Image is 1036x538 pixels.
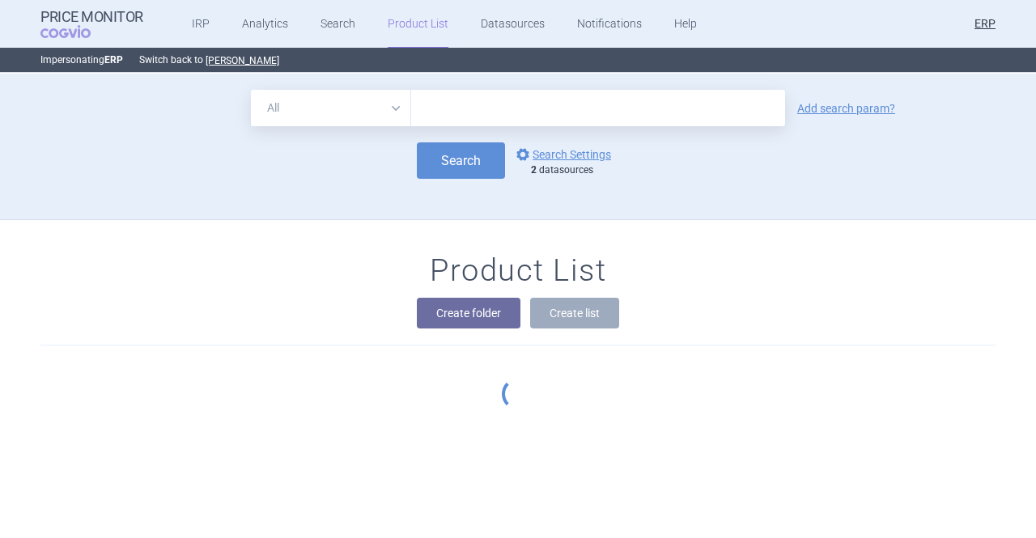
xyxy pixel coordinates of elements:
button: [PERSON_NAME] [206,54,279,67]
a: Search Settings [513,145,611,164]
strong: 2 [531,164,537,176]
h1: Product List [430,252,606,290]
strong: ERP [104,54,123,66]
span: COGVIO [40,25,113,38]
button: Create folder [417,298,520,328]
strong: Price Monitor [40,9,143,25]
a: Price MonitorCOGVIO [40,9,143,40]
p: Impersonating Switch back to [40,48,996,72]
div: datasources [531,164,619,177]
button: Create list [530,298,619,328]
button: Search [417,142,505,179]
a: Add search param? [797,103,895,114]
